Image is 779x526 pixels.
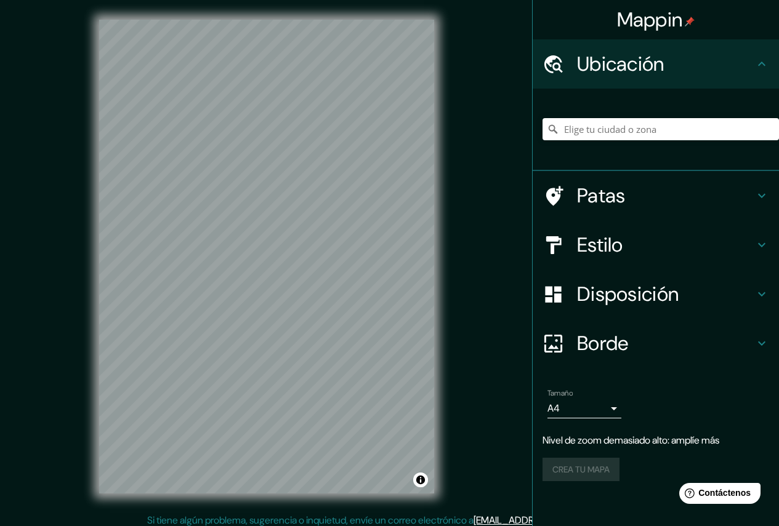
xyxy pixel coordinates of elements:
font: Patas [577,183,626,209]
input: Elige tu ciudad o zona [543,118,779,140]
font: Borde [577,330,629,356]
div: Estilo [533,220,779,269]
div: Borde [533,319,779,368]
iframe: Lanzador de widgets de ayuda [669,478,765,512]
font: Tamaño [547,388,573,398]
font: A4 [547,402,560,415]
canvas: Mapa [99,20,434,493]
font: Mappin [617,7,683,33]
button: Activar o desactivar atribución [413,472,428,487]
font: Nivel de zoom demasiado alto: amplíe más [543,434,719,447]
font: Ubicación [577,51,664,77]
font: Estilo [577,232,623,258]
div: Disposición [533,269,779,319]
img: pin-icon.png [685,17,695,26]
div: Patas [533,171,779,220]
div: A4 [547,399,621,418]
div: Ubicación [533,39,779,89]
font: Disposición [577,281,679,307]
